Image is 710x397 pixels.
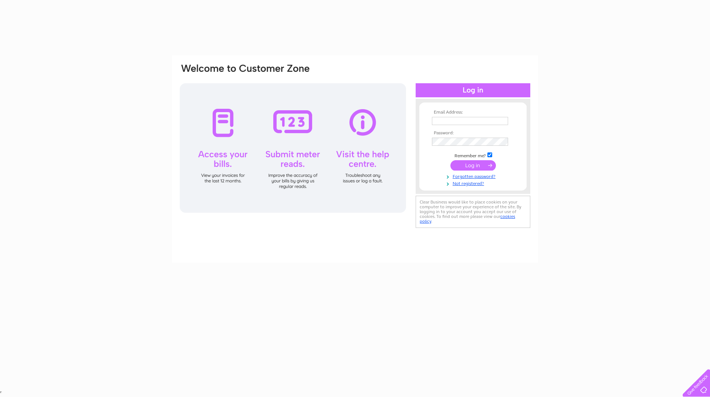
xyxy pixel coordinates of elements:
[450,160,496,171] input: Submit
[416,196,530,228] div: Clear Business would like to place cookies on your computer to improve your experience of the sit...
[432,179,516,186] a: Not registered?
[430,110,516,115] th: Email Address:
[430,151,516,159] td: Remember me?
[430,131,516,136] th: Password:
[420,214,515,224] a: cookies policy
[432,172,516,179] a: Forgotten password?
